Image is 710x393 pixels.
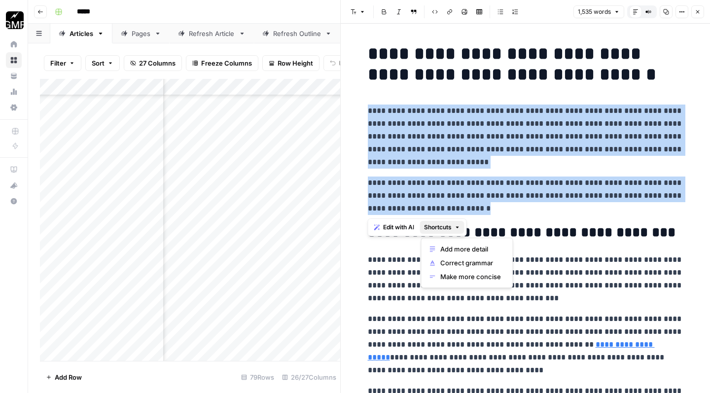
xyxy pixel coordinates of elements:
a: Home [6,36,22,52]
button: Filter [44,55,81,71]
button: Undo [323,55,362,71]
button: Help + Support [6,193,22,209]
span: 1,535 words [578,7,611,16]
a: Usage [6,84,22,100]
button: What's new? [6,178,22,193]
span: Row Height [278,58,313,68]
span: Make more concise [440,272,501,282]
button: Shortcuts [420,221,464,234]
span: Freeze Columns [201,58,252,68]
button: Row Height [262,55,319,71]
a: Articles [50,24,112,43]
a: Refresh Article [170,24,254,43]
a: Pages [112,24,170,43]
a: Your Data [6,68,22,84]
div: Refresh Outline [273,29,321,38]
button: Edit with AI [370,221,418,234]
div: What's new? [6,178,21,193]
button: Add Row [40,369,88,385]
div: Refresh Article [189,29,235,38]
a: AirOps Academy [6,162,22,178]
span: Edit with AI [383,223,414,232]
div: 26/27 Columns [278,369,340,385]
span: Add Row [55,372,82,382]
button: 27 Columns [124,55,182,71]
div: Shortcuts [421,238,513,288]
div: 79 Rows [237,369,278,385]
button: Sort [85,55,120,71]
img: Growth Marketing Pro Logo [6,11,24,29]
button: Freeze Columns [186,55,258,71]
span: Filter [50,58,66,68]
button: 1,535 words [573,5,624,18]
div: Articles [70,29,93,38]
span: 27 Columns [139,58,176,68]
div: Pages [132,29,150,38]
span: Correct grammar [440,258,501,268]
a: Settings [6,100,22,115]
button: Workspace: Growth Marketing Pro [6,8,22,33]
a: Browse [6,52,22,68]
span: Shortcuts [424,223,452,232]
a: Refresh Outline [254,24,340,43]
span: Add more detail [440,244,501,254]
span: Sort [92,58,105,68]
